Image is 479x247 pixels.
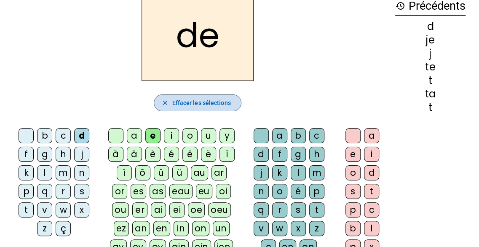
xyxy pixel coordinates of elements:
div: ô [135,165,150,180]
div: o [272,184,287,199]
div: c [309,128,324,143]
div: er [132,202,147,217]
div: j [254,165,269,180]
div: d [74,128,89,143]
div: i [164,128,179,143]
div: ai [151,202,166,217]
div: r [272,202,287,217]
div: x [74,202,89,217]
div: ç [56,221,71,236]
div: t [395,102,466,113]
div: q [37,184,52,199]
div: eau [169,184,193,199]
div: n [254,184,269,199]
div: r [56,184,71,199]
div: on [192,221,209,236]
div: â [127,147,142,162]
div: t [309,202,324,217]
div: z [309,221,324,236]
div: eu [196,184,212,199]
div: c [364,202,379,217]
div: m [56,165,71,180]
div: d [395,21,466,32]
div: n [74,165,89,180]
div: in [174,221,189,236]
div: b [345,221,361,236]
div: v [37,202,52,217]
div: u [201,128,216,143]
div: oe [188,202,205,217]
div: f [272,147,287,162]
div: e [145,128,161,143]
div: s [291,202,306,217]
div: v [254,221,269,236]
div: p [345,202,361,217]
div: ei [169,202,185,217]
div: à [108,147,123,162]
div: a [127,128,142,143]
div: en [153,221,170,236]
div: w [56,202,71,217]
div: ï [117,165,132,180]
div: ou [112,202,129,217]
div: o [182,128,198,143]
div: o [345,165,361,180]
div: p [19,184,34,199]
div: au [191,165,208,180]
div: z [37,221,52,236]
div: è [145,147,161,162]
mat-icon: close [161,99,169,107]
div: y [219,128,235,143]
div: ta [395,89,466,99]
div: or [112,184,127,199]
div: te [395,62,466,72]
div: as [150,184,166,199]
div: oi [216,184,231,199]
div: î [219,147,235,162]
div: a [364,128,379,143]
div: b [37,128,52,143]
div: û [154,165,169,180]
div: j [74,147,89,162]
button: Effacer les sélections [154,94,241,111]
div: d [364,165,379,180]
span: Effacer les sélections [172,98,230,108]
div: oeu [208,202,231,217]
div: g [37,147,52,162]
div: h [56,147,71,162]
div: t [19,202,34,217]
div: t [395,75,466,86]
div: g [291,147,306,162]
div: d [254,147,269,162]
mat-icon: history [395,1,405,11]
div: h [309,147,324,162]
div: c [56,128,71,143]
div: é [164,147,179,162]
div: ë [201,147,216,162]
div: ez [114,221,129,236]
div: q [254,202,269,217]
div: ar [211,165,227,180]
div: é [291,184,306,199]
div: w [272,221,287,236]
div: k [19,165,34,180]
div: e [345,147,361,162]
div: a [272,128,287,143]
div: j [395,48,466,59]
div: un [213,221,230,236]
div: an [132,221,150,236]
div: t [364,184,379,199]
div: l [37,165,52,180]
div: k [272,165,287,180]
div: es [131,184,146,199]
div: l [364,221,379,236]
div: s [345,184,361,199]
div: b [291,128,306,143]
div: l [291,165,306,180]
div: f [19,147,34,162]
div: x [291,221,306,236]
div: s [74,184,89,199]
div: je [395,35,466,45]
div: p [309,184,324,199]
div: ê [182,147,198,162]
